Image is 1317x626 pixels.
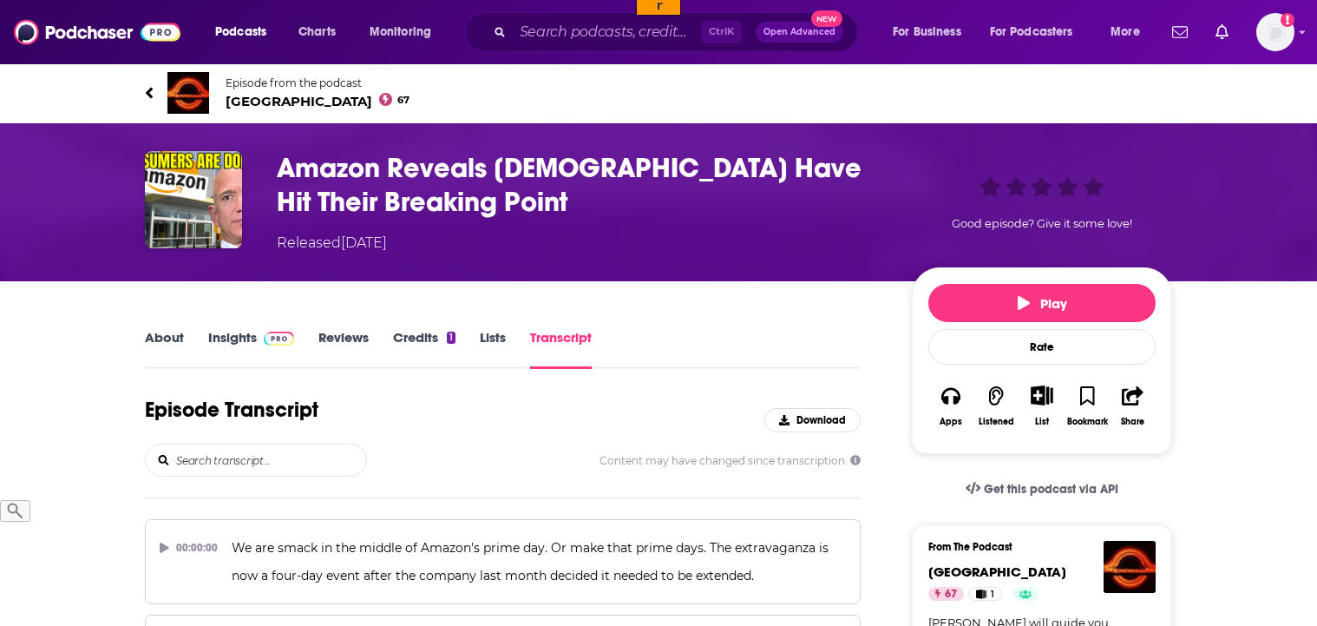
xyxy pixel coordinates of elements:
img: User Profile [1256,13,1294,51]
input: Search podcasts, credits, & more... [513,18,701,46]
div: Listened [979,417,1014,427]
span: [GEOGRAPHIC_DATA] [928,563,1066,580]
a: Credits1 [393,329,455,369]
button: Listened [973,374,1019,438]
button: open menu [1098,18,1162,46]
a: 67 [928,587,964,601]
a: Get this podcast via API [952,468,1132,511]
svg: Add a profile image [1281,13,1294,27]
img: Podchaser Pro [264,332,294,346]
a: Show notifications dropdown [1209,17,1235,47]
button: open menu [979,18,1098,46]
span: [GEOGRAPHIC_DATA] [226,93,410,109]
div: Bookmark [1067,417,1108,427]
span: Episode from the podcast [226,76,410,89]
span: Download [796,414,846,426]
button: Show More Button [1024,385,1059,405]
input: Search transcript... [174,445,366,476]
span: For Business [893,20,961,44]
button: open menu [881,18,983,46]
a: Eurodollar UniversityEpisode from the podcast[GEOGRAPHIC_DATA]67 [145,72,1172,114]
img: Eurodollar University [167,72,209,114]
span: 67 [397,96,410,104]
div: Show More ButtonList [1019,374,1065,438]
span: Ctrl K [701,21,742,43]
a: Copy [296,17,324,30]
button: open menu [357,18,454,46]
span: Good episode? Give it some love! [952,217,1132,230]
a: 1 [968,587,1002,601]
a: About [145,329,184,369]
div: Rate [928,329,1156,365]
img: hlodeiro [43,6,64,28]
button: Bookmark [1065,374,1110,438]
button: Apps [928,374,973,438]
span: For Podcasters [990,20,1073,44]
h1: Episode Transcript [145,397,318,423]
button: Download [764,408,861,432]
span: Monitoring [370,20,431,44]
div: List [1035,416,1049,427]
span: 1 [991,586,994,603]
span: Charts [298,20,336,44]
button: Play [928,284,1156,322]
a: Show notifications dropdown [1165,17,1195,47]
a: InsightsPodchaser Pro [208,329,294,369]
a: Lists [480,329,506,369]
img: Eurodollar University [1104,541,1156,593]
img: Podchaser - Follow, Share and Rate Podcasts [14,16,180,49]
span: Podcasts [215,20,266,44]
div: Apps [940,417,962,427]
div: 00:00:00 [160,534,218,562]
span: We are smack in the middle of Amazon's prime day. Or make that prime days. The extravaganza is no... [232,540,832,583]
button: Share [1111,374,1156,438]
span: Play [1018,295,1067,312]
div: Search podcasts, credits, & more... [482,12,875,52]
h3: Amazon Reveals Americans Have Hit Their Breaking Point [277,151,884,219]
a: Reviews [318,329,369,369]
span: Open Advanced [763,28,835,36]
a: Eurodollar University [928,563,1066,580]
input: ASIN, PO, Alias, + more... [92,7,231,30]
span: Logged in as HLodeiro [1256,13,1294,51]
button: Open AdvancedNew [756,22,843,43]
div: Share [1121,417,1144,427]
button: Show profile menu [1256,13,1294,51]
div: Released [DATE] [277,233,387,254]
span: Get this podcast via API [984,482,1118,497]
a: Clear [324,17,353,30]
span: More [1111,20,1140,44]
img: Amazon Reveals Americans Have Hit Their Breaking Point [145,151,242,248]
span: 67 [945,586,957,603]
button: 00:00:00We are smack in the middle of Amazon's prime day. Or make that prime days. The extravagan... [145,519,861,604]
button: open menu [203,18,289,46]
input: ASIN [267,4,350,17]
h3: From The Podcast [928,541,1142,553]
a: View [267,17,296,30]
a: Transcript [530,329,592,369]
span: Content may have changed since transcription. [600,454,861,467]
div: 1 [447,332,455,344]
span: New [811,10,842,27]
a: Charts [287,18,346,46]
